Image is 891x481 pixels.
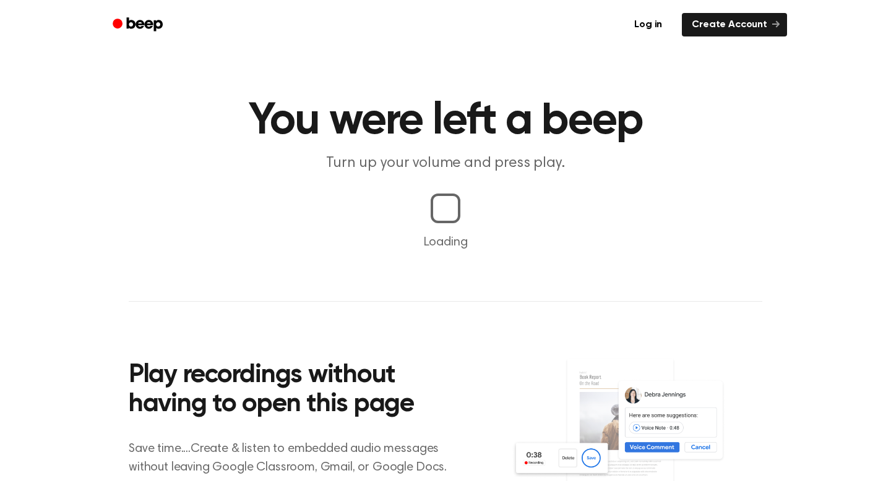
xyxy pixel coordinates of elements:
h1: You were left a beep [129,99,762,143]
a: Log in [622,11,674,39]
p: Loading [15,233,876,252]
h2: Play recordings without having to open this page [129,361,462,420]
p: Turn up your volume and press play. [208,153,683,174]
a: Create Account [682,13,787,36]
p: Save time....Create & listen to embedded audio messages without leaving Google Classroom, Gmail, ... [129,440,462,477]
a: Beep [104,13,174,37]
